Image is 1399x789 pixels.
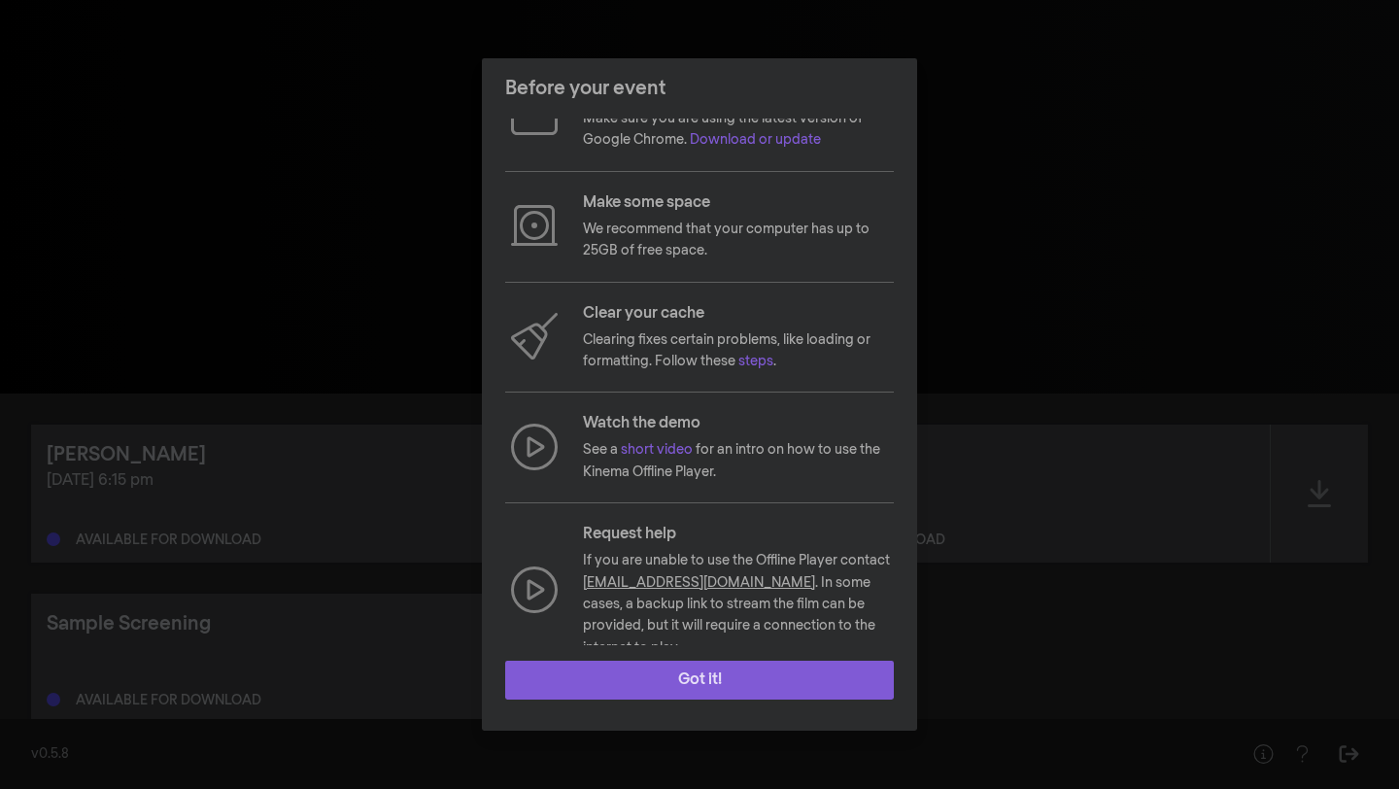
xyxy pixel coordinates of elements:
p: See a for an intro on how to use the Kinema Offline Player. [583,439,894,483]
a: short video [621,443,693,457]
a: [EMAIL_ADDRESS][DOMAIN_NAME] [583,576,815,590]
p: Request help [583,523,894,546]
a: Download or update [690,133,821,147]
header: Before your event [482,58,917,119]
p: If you are unable to use the Offline Player contact . In some cases, a backup link to stream the ... [583,550,894,659]
p: Watch the demo [583,412,894,435]
p: Clearing fixes certain problems, like loading or formatting. Follow these . [583,329,894,373]
p: Clear your cache [583,302,894,326]
a: steps [738,355,773,368]
p: Make sure you are using the latest version of Google Chrome. [583,108,894,152]
p: Make some space [583,191,894,215]
p: We recommend that your computer has up to 25GB of free space. [583,219,894,262]
button: Got it! [505,661,894,700]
